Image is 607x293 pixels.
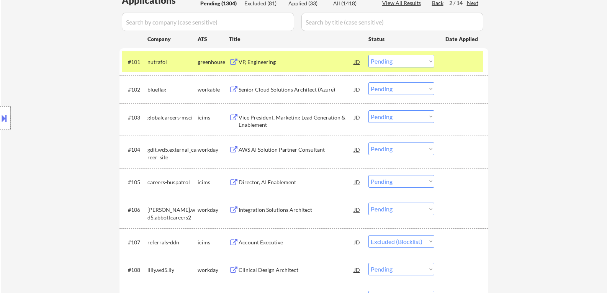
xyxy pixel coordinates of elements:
[198,206,229,214] div: workday
[147,114,198,121] div: globalcareers-msci
[147,206,198,221] div: [PERSON_NAME].wd5.abbottcareers2
[147,178,198,186] div: careers-buspatrol
[147,266,198,274] div: lilly.wd5.lly
[147,86,198,93] div: blueflag
[239,58,354,66] div: VP, Engineering
[239,239,354,246] div: Account Executive
[353,55,361,69] div: JD
[239,206,354,214] div: Integration Solutions Architect
[353,235,361,249] div: JD
[198,178,229,186] div: icims
[128,239,141,246] div: #107
[239,114,354,129] div: Vice President, Marketing Lead Generation & Enablement
[147,58,198,66] div: nutrafol
[198,114,229,121] div: icims
[198,239,229,246] div: icims
[147,239,198,246] div: referrals-ddn
[353,82,361,96] div: JD
[301,13,483,31] input: Search by title (case sensitive)
[198,266,229,274] div: workday
[353,175,361,189] div: JD
[128,266,141,274] div: #108
[239,86,354,93] div: Senior Cloud Solutions Architect (Azure)
[445,35,479,43] div: Date Applied
[239,266,354,274] div: Clinical Design Architect
[198,86,229,93] div: workable
[239,178,354,186] div: Director, AI Enablement
[198,146,229,154] div: workday
[353,263,361,277] div: JD
[147,35,198,43] div: Company
[229,35,361,43] div: Title
[353,110,361,124] div: JD
[239,146,354,154] div: AWS AI Solution Partner Consultant
[198,35,229,43] div: ATS
[147,146,198,161] div: gdit.wd5.external_career_site
[353,203,361,216] div: JD
[353,142,361,156] div: JD
[198,58,229,66] div: greenhouse
[368,32,434,46] div: Status
[128,206,141,214] div: #106
[122,13,294,31] input: Search by company (case sensitive)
